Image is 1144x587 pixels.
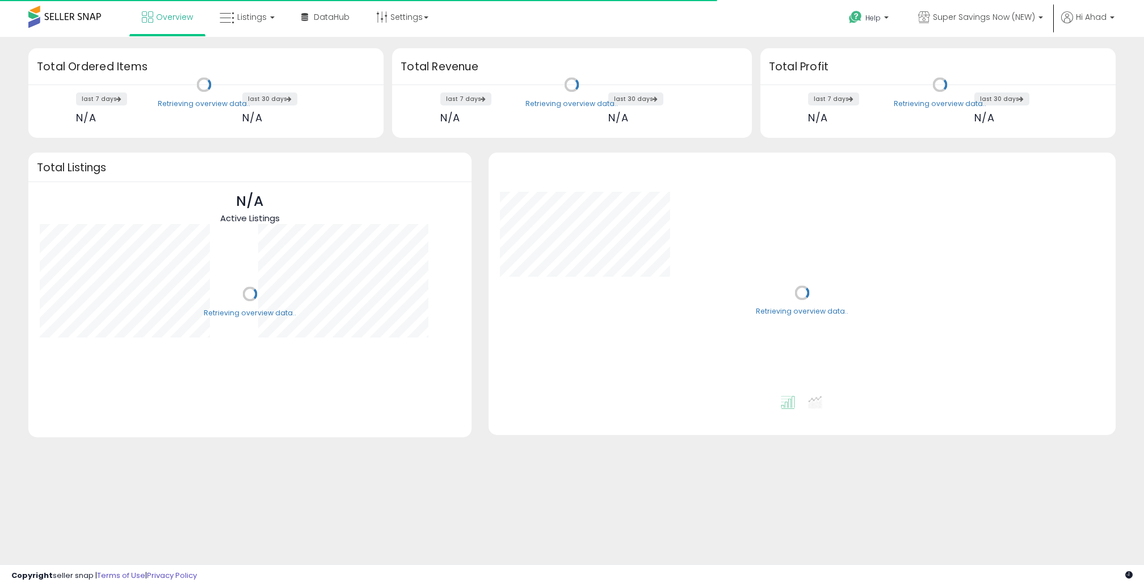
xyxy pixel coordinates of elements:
[156,11,193,23] span: Overview
[525,99,618,109] div: Retrieving overview data..
[1061,11,1114,37] a: Hi Ahad
[158,99,250,109] div: Retrieving overview data..
[840,2,900,37] a: Help
[1076,11,1107,23] span: Hi Ahad
[933,11,1035,23] span: Super Savings Now (NEW)
[848,10,863,24] i: Get Help
[894,99,986,109] div: Retrieving overview data..
[204,308,296,318] div: Retrieving overview data..
[237,11,267,23] span: Listings
[756,307,848,317] div: Retrieving overview data..
[314,11,350,23] span: DataHub
[865,13,881,23] span: Help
